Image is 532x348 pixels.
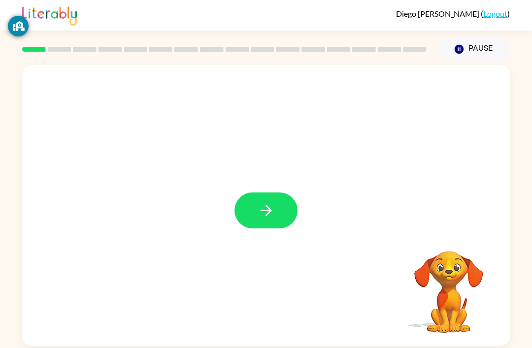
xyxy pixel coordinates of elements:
a: Logout [483,9,507,18]
video: Your browser must support playing .mp4 files to use Literably. Please try using another browser. [399,236,498,334]
img: Literably [22,4,77,26]
button: Pause [438,38,510,61]
div: ( ) [396,9,510,18]
span: Diego [PERSON_NAME] [396,9,481,18]
button: GoGuardian Privacy Information [8,16,29,36]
